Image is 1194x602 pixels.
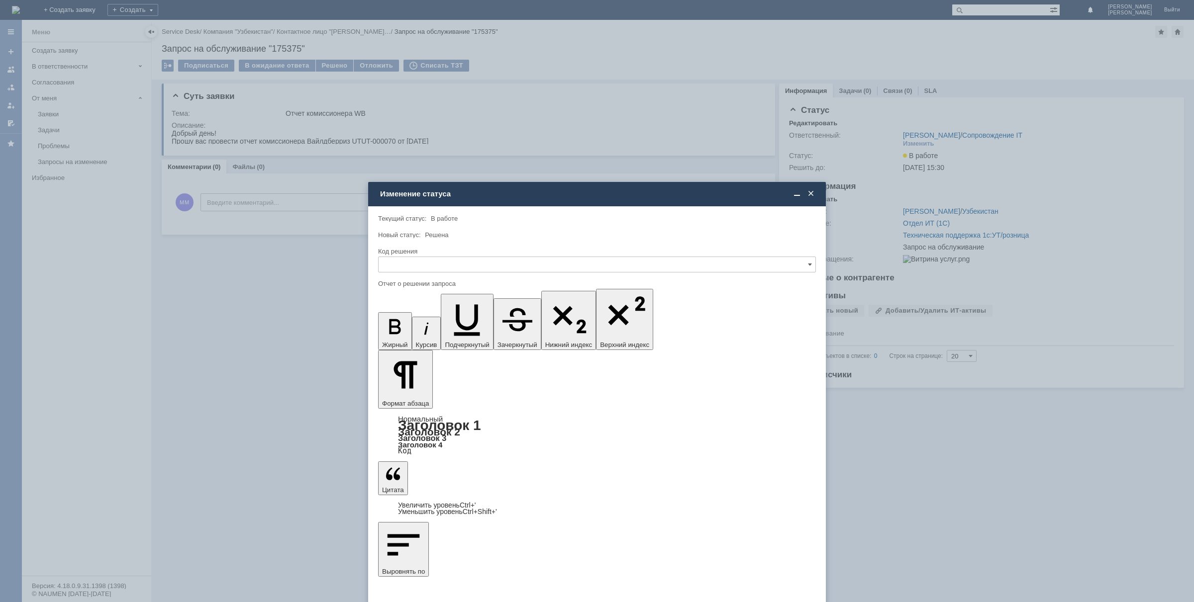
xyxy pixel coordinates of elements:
a: Заголовок 1 [398,418,481,433]
span: Зачеркнутый [497,341,537,348]
span: Курсив [416,341,437,348]
div: Формат абзаца [378,416,816,454]
span: В работе [431,215,458,222]
label: Новый статус: [378,231,421,239]
span: Подчеркнутый [445,341,489,348]
button: Зачеркнутый [494,298,541,350]
span: Цитата [382,486,404,494]
span: Верхний индекс [600,341,649,348]
span: Закрыть [806,189,816,198]
span: Нижний индекс [545,341,593,348]
div: Код решения [378,248,814,255]
span: Выровнять по [382,568,425,575]
button: Жирный [378,312,412,350]
button: Подчеркнутый [441,294,493,350]
div: Изменение статуса [380,189,816,198]
label: Текущий статус: [378,215,426,222]
span: Ctrl+' [460,501,476,509]
button: Цитата [378,461,408,495]
span: Ctrl+Shift+' [463,508,497,516]
button: Выровнять по [378,522,429,577]
button: Верхний индекс [596,289,653,350]
div: Отчет о решении запроса [378,280,814,287]
a: Заголовок 3 [398,433,446,442]
a: Заголовок 4 [398,440,442,449]
span: Свернуть (Ctrl + M) [792,189,802,198]
a: Increase [398,501,476,509]
span: Решена [425,231,448,239]
button: Нижний индекс [541,291,597,350]
span: Формат абзаца [382,400,429,407]
a: Decrease [398,508,497,516]
div: Цитата [378,502,816,515]
button: Курсив [412,317,441,350]
button: Формат абзаца [378,350,433,409]
a: Нормальный [398,415,443,423]
a: Заголовок 2 [398,426,460,437]
a: Код [398,446,411,455]
span: Жирный [382,341,408,348]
